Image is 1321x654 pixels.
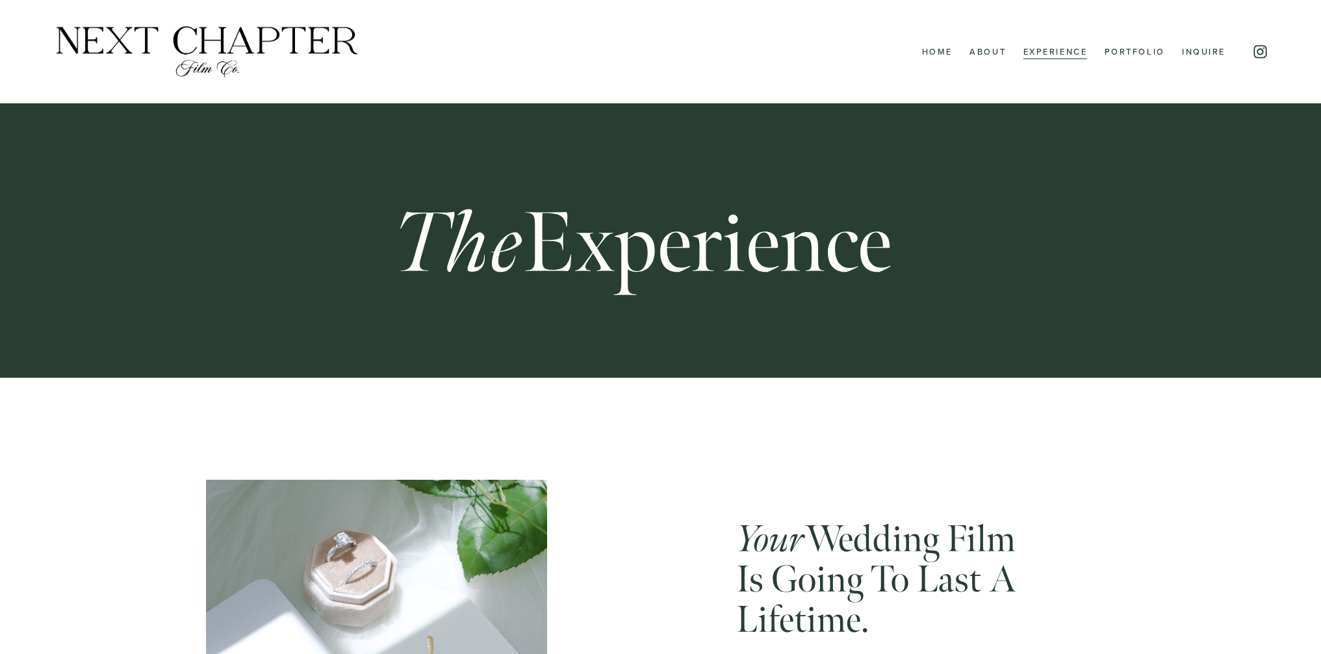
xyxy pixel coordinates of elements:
[736,519,1040,641] h2: Wedding Film is going to last a lifetime.
[395,202,891,287] h1: Experience
[1105,44,1165,60] a: Portfolio
[969,44,1006,60] a: About
[1182,44,1225,60] a: Inquire
[922,44,953,60] a: Home
[1023,44,1088,60] a: Experience
[395,192,524,298] em: The
[53,24,361,80] img: Next Chapter Film Co.
[1252,44,1268,60] a: Instagram
[736,516,805,563] em: Your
